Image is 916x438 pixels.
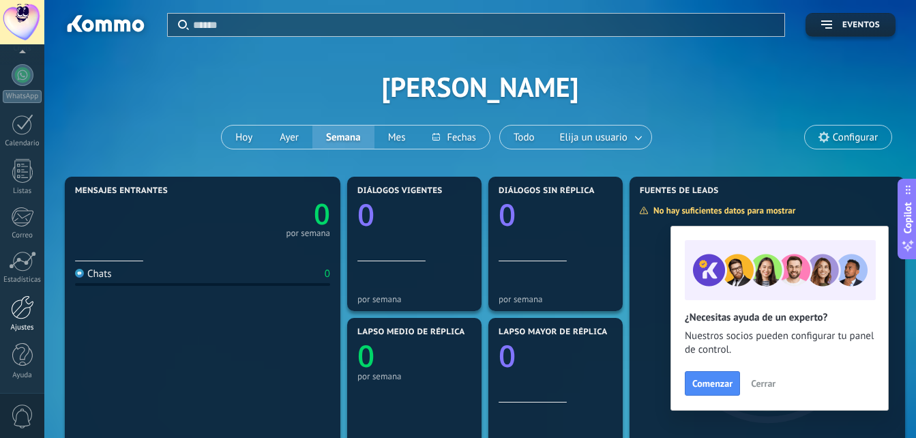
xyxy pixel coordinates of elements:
a: 0 [203,194,330,233]
div: Chats [75,267,112,280]
div: Listas [3,187,42,196]
div: Ayuda [3,371,42,380]
button: Eventos [806,13,896,37]
div: Calendario [3,139,42,148]
span: Configurar [833,132,878,143]
div: por semana [357,294,471,304]
span: Nuestros socios pueden configurar tu panel de control. [685,330,874,357]
span: Mensajes entrantes [75,186,168,196]
span: Comenzar [692,379,733,388]
button: Todo [500,126,548,149]
img: Chats [75,269,84,278]
button: Cerrar [745,373,782,394]
text: 0 [357,194,374,235]
div: WhatsApp [3,90,42,103]
h2: ¿Necesitas ayuda de un experto? [685,311,874,324]
div: por semana [357,371,471,381]
div: Estadísticas [3,276,42,284]
div: Correo [3,231,42,240]
button: Hoy [222,126,266,149]
text: 0 [499,194,516,235]
span: Eventos [842,20,880,30]
span: Lapso medio de réplica [357,327,465,337]
div: Ajustes [3,323,42,332]
span: Diálogos vigentes [357,186,443,196]
button: Mes [374,126,419,149]
button: Elija un usuario [548,126,651,149]
div: por semana [499,294,612,304]
span: Elija un usuario [557,128,630,147]
span: Copilot [901,203,915,234]
button: Fechas [419,126,489,149]
span: Diálogos sin réplica [499,186,595,196]
button: Semana [312,126,374,149]
span: Cerrar [751,379,775,388]
div: 0 [325,267,330,280]
div: por semana [286,230,330,237]
button: Ayer [266,126,312,149]
span: Lapso mayor de réplica [499,327,607,337]
span: Fuentes de leads [640,186,719,196]
div: No hay suficientes datos para mostrar [639,205,805,216]
text: 0 [357,335,374,376]
text: 0 [499,335,516,376]
text: 0 [314,194,330,233]
button: Comenzar [685,371,740,396]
